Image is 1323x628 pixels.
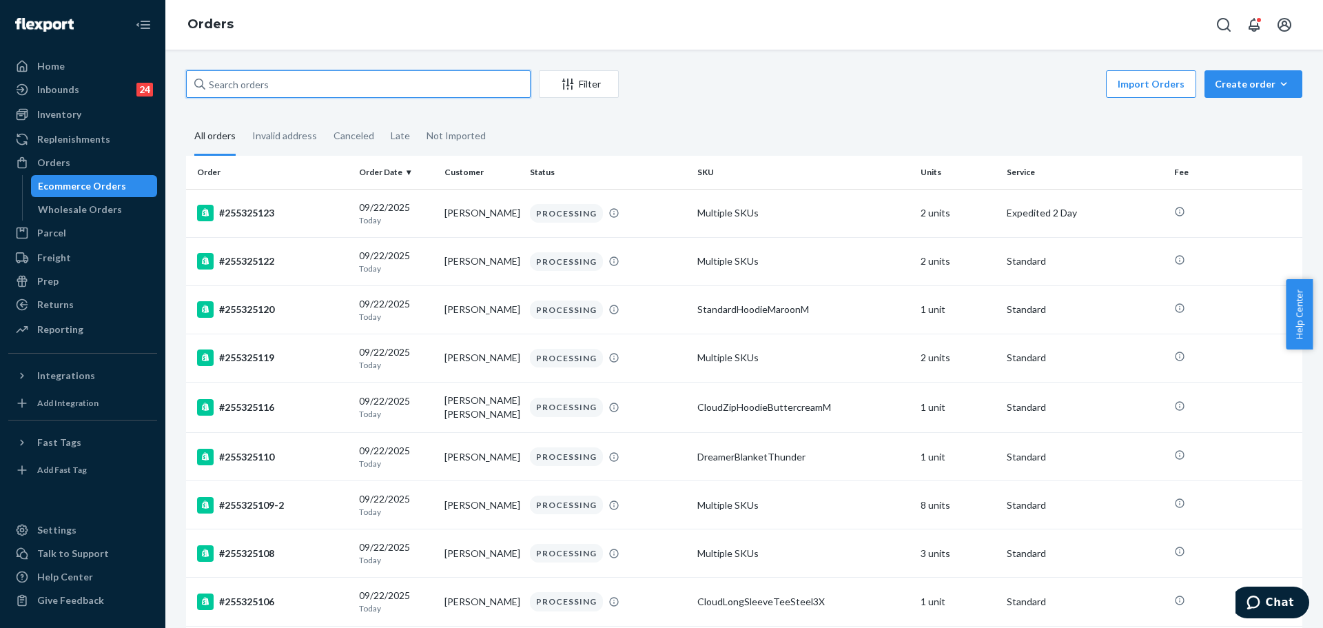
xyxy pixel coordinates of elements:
[176,5,245,45] ol: breadcrumbs
[197,205,348,221] div: #255325123
[8,222,157,244] a: Parcel
[359,589,433,614] div: 09/22/2025
[359,263,433,274] p: Today
[915,481,1001,529] td: 8 units
[439,433,524,481] td: [PERSON_NAME]
[37,397,99,409] div: Add Integration
[915,578,1001,626] td: 1 unit
[31,199,158,221] a: Wholesale Orders
[197,594,348,610] div: #255325106
[8,459,157,481] a: Add Fast Tag
[359,394,433,420] div: 09/22/2025
[37,156,70,170] div: Orders
[359,554,433,566] p: Today
[8,152,157,174] a: Orders
[530,447,603,466] div: PROCESSING
[37,464,87,476] div: Add Fast Tag
[1204,70,1302,98] button: Create order
[359,311,433,323] p: Today
[1210,11,1238,39] button: Open Search Box
[197,449,348,465] div: #255325110
[915,156,1001,189] th: Units
[359,249,433,274] div: 09/22/2025
[37,570,93,584] div: Help Center
[1007,254,1163,268] p: Standard
[359,345,433,371] div: 09/22/2025
[692,481,915,529] td: Multiple SKUs
[439,285,524,334] td: [PERSON_NAME]
[8,79,157,101] a: Inbounds24
[915,383,1001,433] td: 1 unit
[186,70,531,98] input: Search orders
[530,592,603,611] div: PROCESSING
[915,189,1001,237] td: 2 units
[359,201,433,226] div: 09/22/2025
[38,179,126,193] div: Ecommerce Orders
[8,589,157,611] button: Give Feedback
[540,77,618,91] div: Filter
[8,103,157,125] a: Inventory
[444,166,519,178] div: Customer
[530,544,603,563] div: PROCESSING
[359,444,433,469] div: 09/22/2025
[359,214,433,226] p: Today
[334,118,374,154] div: Canceled
[1240,11,1268,39] button: Open notifications
[8,519,157,541] a: Settings
[692,156,915,189] th: SKU
[915,237,1001,285] td: 2 units
[197,350,348,366] div: #255325119
[1169,156,1302,189] th: Fee
[539,70,619,98] button: Filter
[1007,303,1163,316] p: Standard
[1007,450,1163,464] p: Standard
[8,318,157,341] a: Reporting
[1007,498,1163,512] p: Standard
[530,496,603,514] div: PROCESSING
[8,270,157,292] a: Prep
[1271,11,1298,39] button: Open account menu
[8,432,157,454] button: Fast Tags
[37,323,83,336] div: Reporting
[359,506,433,518] p: Today
[530,349,603,367] div: PROCESSING
[8,392,157,414] a: Add Integration
[37,547,109,560] div: Talk to Support
[359,602,433,614] p: Today
[1235,587,1309,621] iframe: Opens a widget where you can chat to one of our agents
[252,118,317,154] div: Invalid address
[197,301,348,318] div: #255325120
[359,408,433,420] p: Today
[359,492,433,518] div: 09/22/2025
[530,398,603,416] div: PROCESSING
[37,108,81,121] div: Inventory
[439,189,524,237] td: [PERSON_NAME]
[8,55,157,77] a: Home
[197,497,348,514] div: #255325109-2
[359,359,433,371] p: Today
[130,11,157,39] button: Close Navigation
[692,334,915,382] td: Multiple SKUs
[530,252,603,271] div: PROCESSING
[1286,279,1313,350] button: Help Center
[37,132,110,146] div: Replenishments
[692,189,915,237] td: Multiple SKUs
[1007,595,1163,609] p: Standard
[697,595,910,609] div: CloudLongSleeveTeeSteel3X
[197,399,348,416] div: #255325116
[1001,156,1169,189] th: Service
[439,237,524,285] td: [PERSON_NAME]
[439,481,524,529] td: [PERSON_NAME]
[692,237,915,285] td: Multiple SKUs
[8,294,157,316] a: Returns
[439,578,524,626] td: [PERSON_NAME]
[37,83,79,97] div: Inbounds
[524,156,692,189] th: Status
[187,17,234,32] a: Orders
[915,285,1001,334] td: 1 unit
[38,203,122,216] div: Wholesale Orders
[37,369,95,383] div: Integrations
[37,436,81,449] div: Fast Tags
[359,297,433,323] div: 09/22/2025
[439,383,524,433] td: [PERSON_NAME] [PERSON_NAME]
